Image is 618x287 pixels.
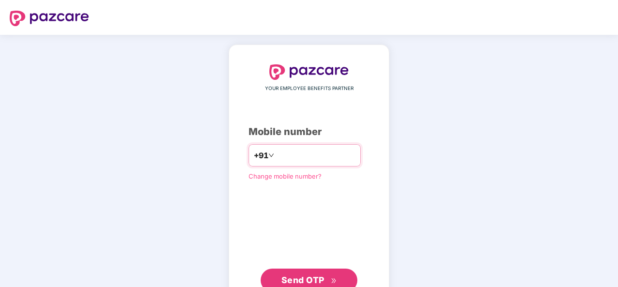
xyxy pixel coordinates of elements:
img: logo [10,11,89,26]
span: Send OTP [281,275,324,285]
span: double-right [331,278,337,284]
span: YOUR EMPLOYEE BENEFITS PARTNER [265,85,353,92]
img: logo [269,64,349,80]
a: Change mobile number? [249,172,322,180]
span: down [268,152,274,158]
div: Mobile number [249,124,369,139]
span: +91 [254,150,268,162]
